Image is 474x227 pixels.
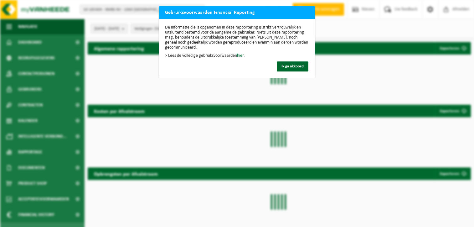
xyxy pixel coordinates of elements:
button: Ik ga akkoord [277,61,308,71]
h2: Gebruiksvoorwaarden Financial Reporting [159,6,261,18]
a: hier [237,53,244,58]
p: > Lees de volledige gebruiksvoorwaarden . [165,53,309,58]
span: Ik ga akkoord [281,64,304,68]
p: De informatie die is opgenomen in deze rapportering is strikt vertrouwelijk en uitsluitend bestem... [165,25,309,50]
